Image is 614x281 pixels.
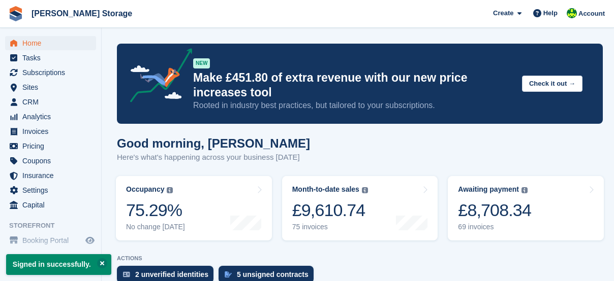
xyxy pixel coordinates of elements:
button: Check it out → [522,76,582,92]
div: 5 unsigned contracts [237,270,309,278]
p: Here's what's happening across your business [DATE] [117,152,310,163]
img: icon-info-grey-7440780725fd019a000dd9b08b2336e03edf1995a4989e88bcd33f0948082b44.svg [362,187,368,193]
span: Account [578,9,605,19]
div: Occupancy [126,185,164,194]
a: Month-to-date sales £9,610.74 75 invoices [282,176,438,240]
img: verify_identity-adf6edd0f0f0b5bbfe63781bf79b02c33cf7c696d77639b501bdc392416b5a36.svg [123,271,130,277]
span: Coupons [22,154,83,168]
span: Help [543,8,558,18]
span: Analytics [22,110,83,124]
span: Storefront [9,221,101,231]
img: stora-icon-8386f47178a22dfd0bd8f6a31ec36ba5ce8667c1dd55bd0f319d3a0aa187defe.svg [8,6,23,21]
a: menu [5,110,96,124]
a: menu [5,198,96,212]
div: 2 unverified identities [135,270,208,278]
a: menu [5,36,96,50]
div: Month-to-date sales [292,185,359,194]
div: £8,708.34 [458,200,531,221]
span: Tasks [22,51,83,65]
span: Home [22,36,83,50]
span: Sites [22,80,83,94]
div: Awaiting payment [458,185,519,194]
a: menu [5,80,96,94]
a: menu [5,65,96,80]
a: [PERSON_NAME] Storage [27,5,136,22]
a: menu [5,154,96,168]
a: menu [5,124,96,138]
div: 69 invoices [458,223,531,231]
span: CRM [22,95,83,109]
div: £9,610.74 [292,200,368,221]
img: contract_signature_icon-13c848040528278c33f63329250d36e43548de30e8caae1d1a13099fd9432cc5.svg [225,271,232,277]
span: Capital [22,198,83,212]
p: ACTIONS [117,255,603,262]
a: menu [5,95,96,109]
h1: Good morning, [PERSON_NAME] [117,136,310,150]
div: NEW [193,58,210,68]
span: Create [493,8,513,18]
img: price-adjustments-announcement-icon-8257ccfd72463d97f412b2fc003d46551f7dbcb40ab6d574587a9cd5c0d94... [121,48,193,106]
p: Make £451.80 of extra revenue with our new price increases tool [193,71,514,100]
a: Preview store [84,234,96,247]
a: menu [5,183,96,197]
img: icon-info-grey-7440780725fd019a000dd9b08b2336e03edf1995a4989e88bcd33f0948082b44.svg [167,187,173,193]
a: Occupancy 75.29% No change [DATE] [116,176,272,240]
a: Awaiting payment £8,708.34 69 invoices [448,176,604,240]
span: Pricing [22,139,83,153]
span: Subscriptions [22,65,83,80]
a: menu [5,139,96,153]
span: Booking Portal [22,233,83,248]
p: Rooted in industry best practices, but tailored to your subscriptions. [193,100,514,111]
a: menu [5,233,96,248]
img: Claire Wilson [567,8,577,18]
img: icon-info-grey-7440780725fd019a000dd9b08b2336e03edf1995a4989e88bcd33f0948082b44.svg [521,187,528,193]
div: 75.29% [126,200,185,221]
a: menu [5,51,96,65]
span: Invoices [22,124,83,138]
p: Signed in successfully. [6,254,111,275]
div: 75 invoices [292,223,368,231]
span: Settings [22,183,83,197]
span: Insurance [22,168,83,183]
div: No change [DATE] [126,223,185,231]
a: menu [5,168,96,183]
